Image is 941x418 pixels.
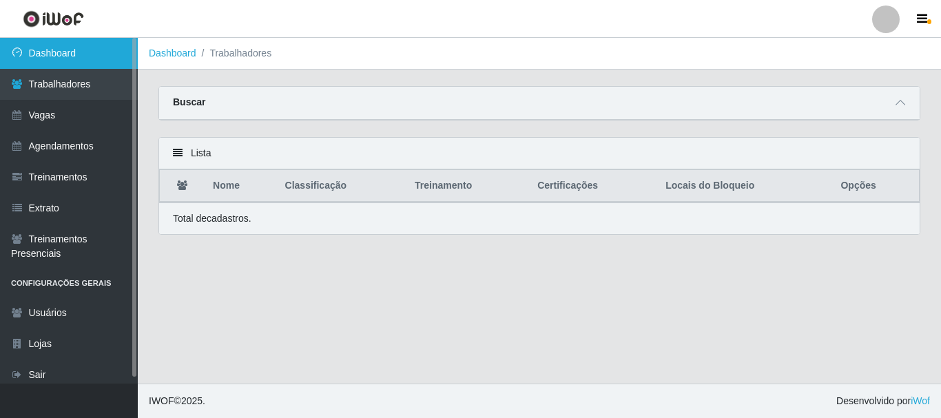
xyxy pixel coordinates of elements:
[529,170,657,202] th: Certificações
[836,394,930,408] span: Desenvolvido por
[406,170,529,202] th: Treinamento
[149,48,196,59] a: Dashboard
[149,395,174,406] span: IWOF
[277,170,407,202] th: Classificação
[138,38,941,70] nav: breadcrumb
[173,211,251,226] p: Total de cadastros.
[23,10,84,28] img: CoreUI Logo
[205,170,276,202] th: Nome
[832,170,919,202] th: Opções
[911,395,930,406] a: iWof
[657,170,832,202] th: Locais do Bloqueio
[196,46,272,61] li: Trabalhadores
[159,138,920,169] div: Lista
[149,394,205,408] span: © 2025 .
[173,96,205,107] strong: Buscar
